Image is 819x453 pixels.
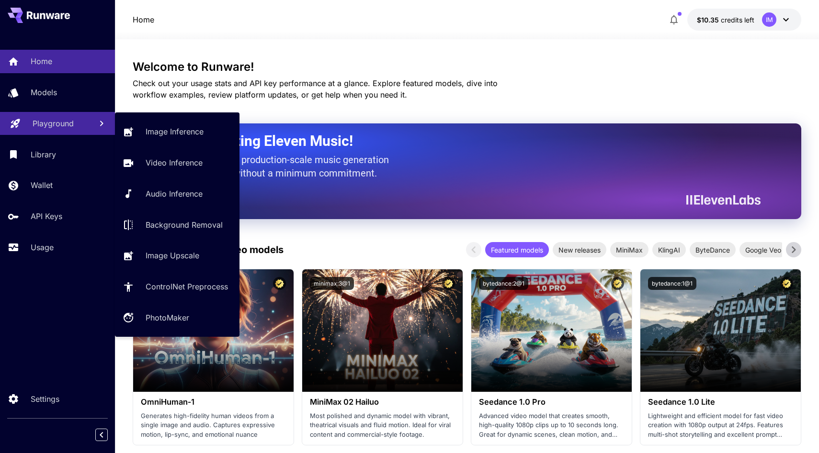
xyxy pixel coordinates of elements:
a: Audio Inference [115,182,239,206]
p: PhotoMaker [146,312,189,323]
span: Featured models [485,245,549,255]
a: Video Inference [115,151,239,175]
button: Certified Model – Vetted for best performance and includes a commercial license. [442,277,455,290]
p: Background Removal [146,219,223,231]
p: Wallet [31,179,53,191]
h2: Now Supporting Eleven Music! [157,132,754,150]
a: Image Inference [115,120,239,144]
p: Most polished and dynamic model with vibrant, theatrical visuals and fluid motion. Ideal for vira... [310,411,455,440]
h3: Welcome to Runware! [133,60,802,74]
img: alt [302,269,463,392]
p: Audio Inference [146,188,203,199]
h3: MiniMax 02 Hailuo [310,398,455,407]
p: The only way to get production-scale music generation from Eleven Labs without a minimum commitment. [157,153,396,180]
button: minimax:3@1 [310,277,354,290]
button: bytedance:1@1 [648,277,696,290]
span: MiniMax [610,245,648,255]
a: ControlNet Preprocess [115,275,239,298]
img: alt [471,269,632,392]
button: Certified Model – Vetted for best performance and includes a commercial license. [780,277,793,290]
p: Generates high-fidelity human videos from a single image and audio. Captures expressive motion, l... [141,411,286,440]
p: Video Inference [146,157,203,168]
span: Google Veo [739,245,787,255]
p: Usage [31,242,54,253]
div: $10.35063 [697,15,754,25]
span: credits left [721,16,754,24]
button: Certified Model – Vetted for best performance and includes a commercial license. [611,277,624,290]
span: New releases [553,245,606,255]
div: IM [762,12,776,27]
p: Image Upscale [146,250,199,261]
div: Collapse sidebar [102,426,115,443]
img: alt [640,269,801,392]
p: Advanced video model that creates smooth, high-quality 1080p clips up to 10 seconds long. Great f... [479,411,624,440]
p: ControlNet Preprocess [146,281,228,292]
p: Home [133,14,154,25]
button: $10.35063 [687,9,801,31]
h3: Seedance 1.0 Pro [479,398,624,407]
button: Certified Model – Vetted for best performance and includes a commercial license. [273,277,286,290]
p: API Keys [31,210,62,222]
span: KlingAI [652,245,686,255]
span: Check out your usage stats and API key performance at a glance. Explore featured models, dive int... [133,78,498,99]
nav: breadcrumb [133,14,154,25]
h3: OmniHuman‑1 [141,398,286,407]
p: Models [31,87,57,98]
button: Collapse sidebar [95,429,108,441]
p: Image Inference [146,126,204,137]
p: Playground [33,118,74,129]
span: $10.35 [697,16,721,24]
a: PhotoMaker [115,306,239,330]
h3: Seedance 1.0 Lite [648,398,793,407]
a: Image Upscale [115,244,239,267]
p: Home [31,55,52,67]
p: Library [31,149,56,160]
button: bytedance:2@1 [479,277,528,290]
p: Settings [31,393,59,405]
a: Background Removal [115,213,239,236]
span: ByteDance [690,245,736,255]
p: Lightweight and efficient model for fast video creation with 1080p output at 24fps. Features mult... [648,411,793,440]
